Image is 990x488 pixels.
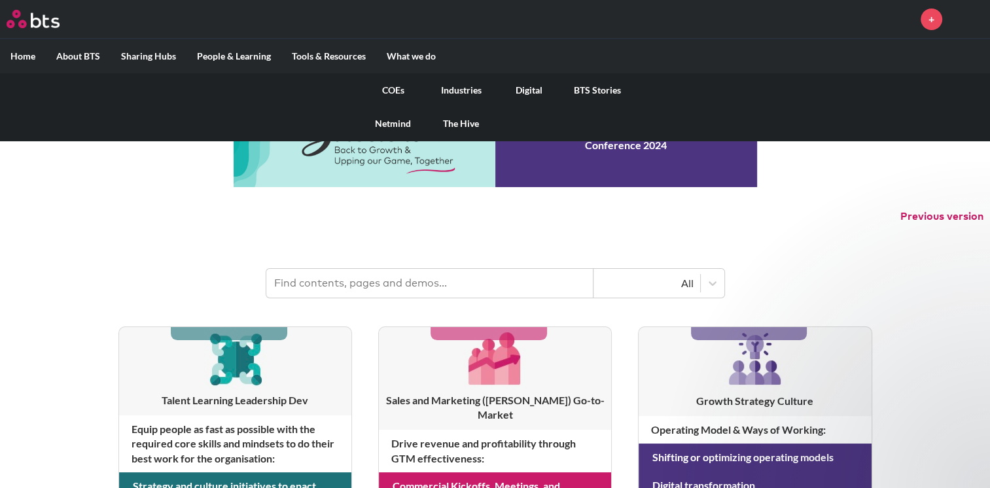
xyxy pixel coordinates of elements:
iframe: Intercom notifications message [728,208,990,453]
div: All [600,276,694,290]
label: What we do [376,39,446,73]
h4: Operating Model & Ways of Working : [639,416,871,444]
img: [object Object] [724,327,787,390]
img: [object Object] [204,327,266,389]
label: Tools & Resources [281,39,376,73]
label: People & Learning [186,39,281,73]
h4: Drive revenue and profitability through GTM effectiveness : [379,430,611,472]
img: BTS Logo [7,10,60,28]
h3: Growth Strategy Culture [639,394,871,408]
a: + [921,9,942,30]
h3: Sales and Marketing ([PERSON_NAME]) Go-to-Market [379,393,611,423]
h3: Talent Learning Leadership Dev [119,393,351,408]
a: Profile [952,3,983,35]
img: Pilar Otero [952,3,983,35]
iframe: Intercom live chat [946,444,977,475]
input: Find contents, pages and demos... [266,269,593,298]
img: [object Object] [464,327,526,389]
a: Go home [7,10,84,28]
label: Sharing Hubs [111,39,186,73]
label: About BTS [46,39,111,73]
h4: Equip people as fast as possible with the required core skills and mindsets to do their best work... [119,415,351,472]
